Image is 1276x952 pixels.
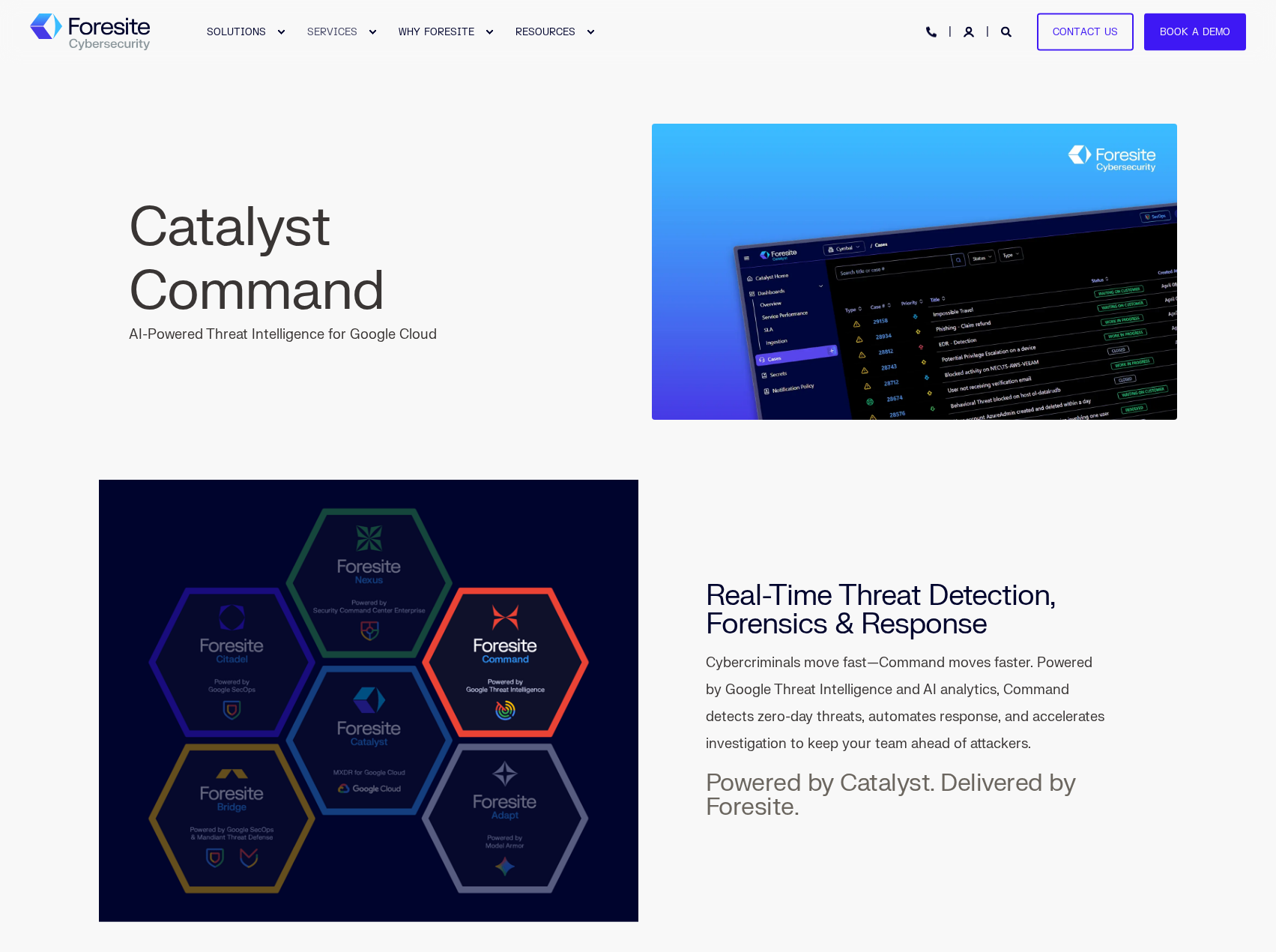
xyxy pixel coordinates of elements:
[586,28,595,37] div: Expand RESOURCES
[129,196,595,346] div: AI-Powered Threat Intelligence for Google Cloud
[129,196,595,324] h1: Catalyst Command
[99,480,638,922] img: Foresite Command, AI-Driven Threat Intelligence & Forensics—Powered by Google Threat Intelligence
[706,650,1110,758] p: Cybercriminals move fast—Command moves faster. Powered by Google Threat Intelligence and AI analy...
[706,768,1076,822] span: Powered by Catalyst. Delivered by Foresite.
[515,25,575,37] span: RESOURCES
[706,582,1110,639] h2: Real-Time Threat Detection, Forensics & Response
[964,25,977,37] a: Login
[1001,25,1015,37] a: Open Search
[276,28,285,37] div: Expand SOLUTIONS
[30,13,150,51] img: Foresite logo, a hexagon shape of blues with a directional arrow to the right hand side, and the ...
[399,25,474,37] span: WHY FORESITE
[1144,13,1246,51] a: Book a Demo
[368,28,377,37] div: Expand SERVICES
[652,124,1178,420] img: Catalyst cases
[485,28,494,37] div: Expand WHY FORESITE
[30,13,150,51] a: Back to Home
[1037,13,1134,51] a: Contact Us
[207,25,266,37] span: SOLUTIONS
